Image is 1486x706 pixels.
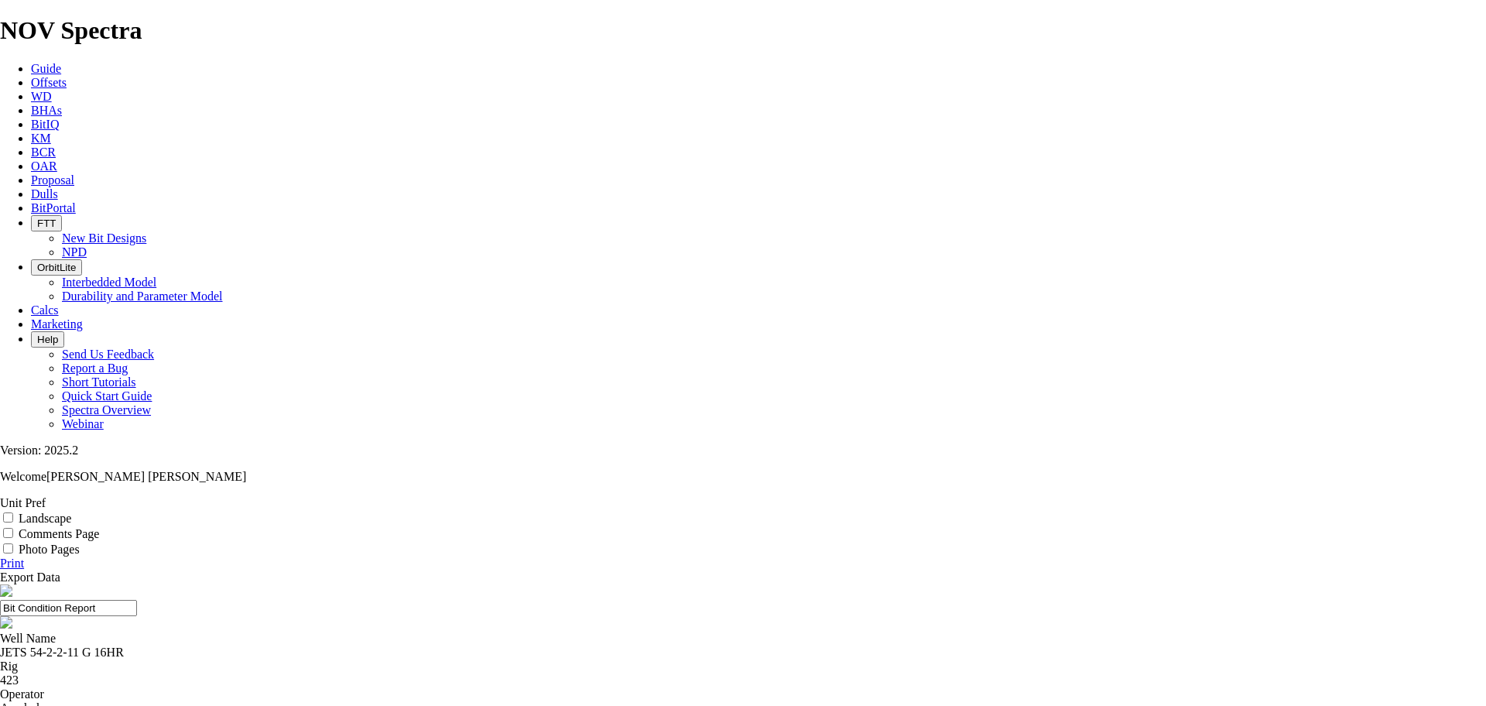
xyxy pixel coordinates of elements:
a: Proposal [31,173,74,187]
a: Dulls [31,187,58,200]
label: Comments Page [19,527,99,540]
a: Short Tutorials [62,375,136,389]
span: FTT [37,218,56,229]
a: Report a Bug [62,362,128,375]
a: Webinar [62,417,104,430]
a: New Bit Designs [62,231,146,245]
a: Send Us Feedback [62,348,154,361]
a: BitPortal [31,201,76,214]
label: Landscape [19,512,71,525]
a: BCR [31,146,56,159]
a: Offsets [31,76,67,89]
a: WD [31,90,52,103]
a: Calcs [31,303,59,317]
span: OrbitLite [37,262,76,273]
a: Guide [31,62,61,75]
a: Durability and Parameter Model [62,290,223,303]
a: BHAs [31,104,62,117]
a: Marketing [31,317,83,331]
button: OrbitLite [31,259,82,276]
a: Interbedded Model [62,276,156,289]
a: Spectra Overview [62,403,151,416]
a: Quick Start Guide [62,389,152,403]
span: Help [37,334,58,345]
button: FTT [31,215,62,231]
a: OAR [31,159,57,173]
a: KM [31,132,51,145]
label: Photo Pages [19,543,80,556]
a: BitIQ [31,118,59,131]
button: Help [31,331,64,348]
a: NPD [62,245,87,259]
span: [PERSON_NAME] [PERSON_NAME] [46,470,246,483]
